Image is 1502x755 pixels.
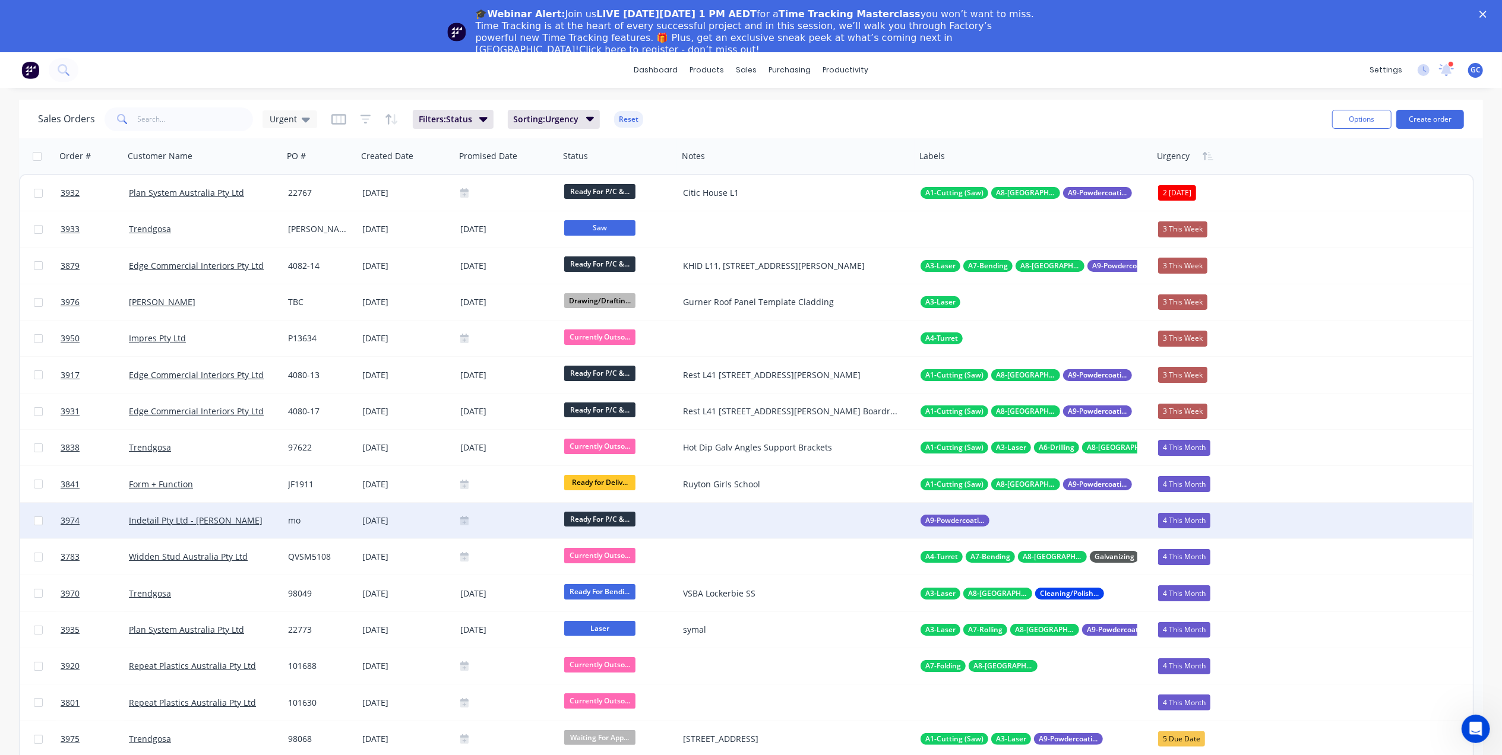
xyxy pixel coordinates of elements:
span: A6-Drilling [1039,442,1074,453]
button: A1-Cutting (Saw)A8-[GEOGRAPHIC_DATA]A9-Powdercoating [921,187,1132,199]
input: Search... [138,107,254,131]
span: A1-Cutting (Saw) [925,442,984,453]
a: Indetail Pty Ltd - [PERSON_NAME] [129,515,263,526]
div: [DATE] [460,295,555,310]
div: Order # [59,150,91,162]
a: Edge Commercial Interiors Pty Ltd [129,260,264,271]
button: A1-Cutting (Saw)A3-LaserA6-DrillingA8-[GEOGRAPHIC_DATA] [921,442,1203,453]
div: [DATE] [362,515,451,526]
div: [DATE] [362,332,451,344]
div: Urgency [1157,150,1190,162]
div: PO # [287,150,306,162]
span: A3-Laser [925,588,956,599]
span: Urgent [270,113,297,125]
div: 4 This Month [1158,585,1210,601]
a: 3950 [61,321,129,356]
button: A9-Powdercoating [921,515,989,526]
a: 3879 [61,248,129,284]
button: A3-LaserA8-[GEOGRAPHIC_DATA]Cleaning/Polishing [921,588,1104,599]
div: mo [288,515,350,526]
span: Filters: Status [419,113,472,125]
a: Click here to register - don’t miss out! [579,44,760,55]
span: A8-[GEOGRAPHIC_DATA] [968,588,1027,599]
span: Ready for Deliv... [564,475,635,490]
a: Trendgosa [129,733,171,744]
div: [DATE] [460,440,555,455]
span: Ready For P/C &... [564,184,635,199]
button: A4-TurretA7-BendingA8-[GEOGRAPHIC_DATA]Galvanizing [921,551,1139,563]
span: A7-Bending [970,551,1010,563]
span: 3783 [61,551,80,563]
div: 22767 [288,187,350,199]
span: A9-Powdercoating [1087,624,1146,636]
div: 3 This Week [1158,404,1207,419]
span: 3950 [61,332,80,344]
a: Trendgosa [129,223,171,234]
span: 3931 [61,405,80,417]
div: [DATE] [362,260,451,272]
span: A3-Laser [925,624,956,636]
button: Filters:Status [413,110,494,129]
b: Time Tracking Masterclass [779,8,921,20]
div: 3 This Week [1158,294,1207,310]
div: [DATE] [460,222,555,237]
span: A3-Laser [925,296,956,308]
button: Create order [1396,110,1464,129]
button: A3-Laser [921,296,960,308]
div: Rest L41 [STREET_ADDRESS][PERSON_NAME] [683,369,900,381]
span: 3920 [61,660,80,672]
span: A3-Laser [925,260,956,272]
a: Impres Pty Ltd [129,332,186,344]
div: 101688 [288,660,350,672]
span: Drawing/Draftin... [564,293,635,308]
div: [DATE] [460,367,555,382]
div: Notes [682,150,705,162]
a: 3920 [61,648,129,684]
div: 98049 [288,588,350,599]
span: A7-Folding [925,660,961,672]
a: 3935 [61,612,129,648]
button: Sorting:Urgency [508,110,600,129]
a: 3838 [61,430,129,465]
a: 3933 [61,211,129,247]
span: A9-Powdercoating [1039,733,1098,745]
a: Plan System Australia Pty Ltd [129,624,244,635]
a: 3932 [61,175,129,211]
div: 4 This Month [1158,549,1210,564]
span: Currently Outso... [564,657,635,672]
div: [DATE] [362,223,451,235]
div: Created Date [361,150,413,162]
b: LIVE [DATE][DATE] 1 PM AEDT [596,8,757,20]
span: Ready For P/C &... [564,512,635,526]
div: [STREET_ADDRESS] [683,733,900,745]
div: [DATE] [362,624,451,636]
div: 98068 [288,733,350,745]
div: 22773 [288,624,350,636]
span: Ready For Bendi... [564,584,635,599]
button: Reset [614,111,643,128]
span: Galvanizing [1095,551,1134,563]
a: Trendgosa [129,588,171,599]
a: [PERSON_NAME] [129,296,195,307]
div: 2 [DATE] [1158,185,1196,201]
div: KHID L11, [STREET_ADDRESS][PERSON_NAME] [683,260,900,272]
button: A1-Cutting (Saw)A8-[GEOGRAPHIC_DATA]A9-Powdercoating [921,478,1132,490]
div: 97622 [288,442,350,453]
div: [DATE] [362,369,451,381]
span: A1-Cutting (Saw) [925,405,984,417]
a: Form + Function [129,478,193,490]
span: Ready For P/C &... [564,366,635,380]
button: A3-LaserA7-BendingA8-[GEOGRAPHIC_DATA]A9-Powdercoating [921,260,1156,272]
span: A8-[GEOGRAPHIC_DATA] [996,187,1055,199]
div: Rest L41 [STREET_ADDRESS][PERSON_NAME] Boardroom Seating [683,405,900,417]
div: [DATE] [460,586,555,601]
span: 3917 [61,369,80,381]
button: A3-LaserA7-RollingA8-[GEOGRAPHIC_DATA]A9-Powdercoating [921,624,1151,636]
div: Close [1479,11,1491,18]
div: settings [1364,61,1408,79]
div: 4082-14 [288,260,350,272]
div: symal [683,624,900,636]
a: dashboard [628,61,684,79]
a: 3841 [61,467,129,502]
div: 101630 [288,697,350,709]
